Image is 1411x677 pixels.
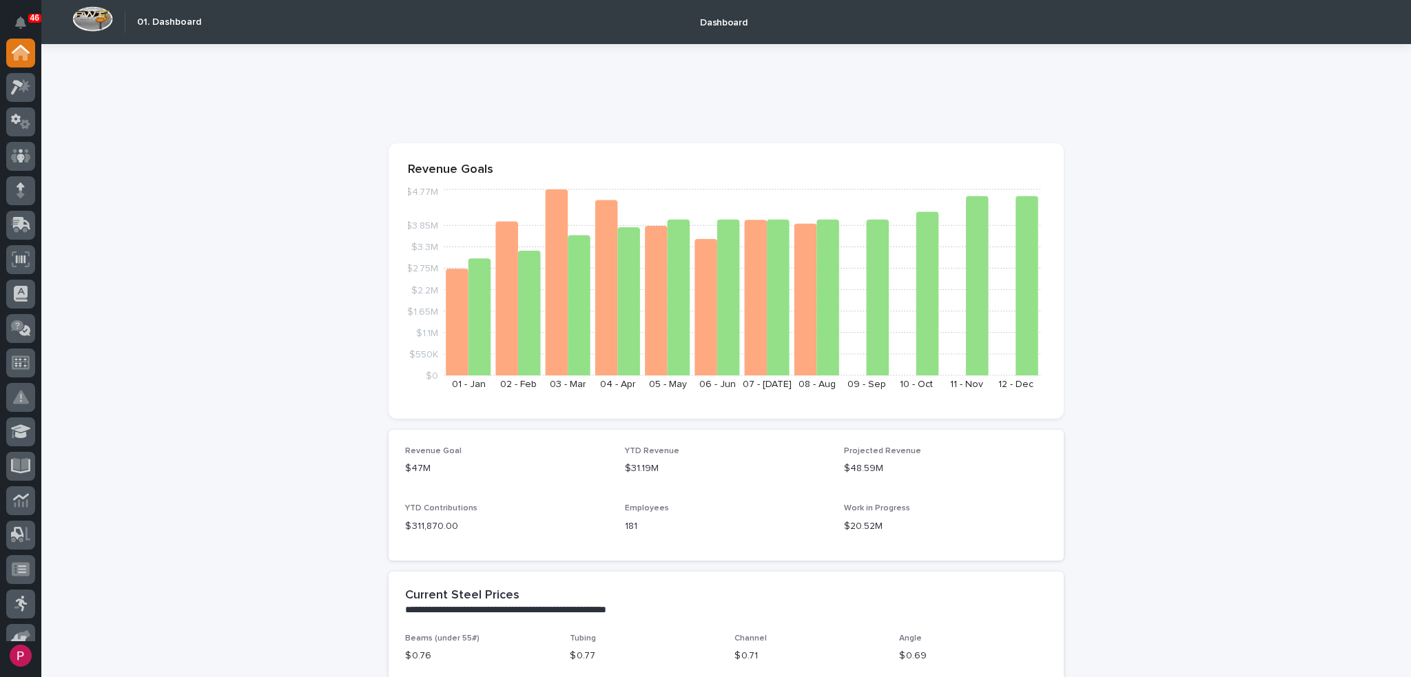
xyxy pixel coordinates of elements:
tspan: $1.65M [407,306,438,316]
text: 08 - Aug [799,379,836,389]
text: 06 - Jun [699,379,736,389]
span: Tubing [570,634,596,643]
tspan: $1.1M [416,328,438,337]
text: 03 - Mar [550,379,586,389]
span: YTD Revenue [625,447,679,455]
p: $ 311,870.00 [405,519,608,534]
img: Workspace Logo [72,6,113,32]
text: 09 - Sep [847,379,886,389]
tspan: $2.75M [406,264,438,273]
span: YTD Contributions [405,504,477,512]
p: 46 [30,13,39,23]
text: 05 - May [649,379,687,389]
text: 11 - Nov [950,379,983,389]
h2: Current Steel Prices [405,588,519,603]
p: $48.59M [844,461,1047,476]
p: Revenue Goals [408,163,1044,178]
span: Work in Progress [844,504,910,512]
span: Channel [734,634,767,643]
h2: 01. Dashboard [137,17,201,28]
span: Beams (under 55#) [405,634,480,643]
tspan: $2.2M [411,285,438,295]
p: $ 0.77 [570,649,718,663]
text: 01 - Jan [452,379,486,389]
button: Notifications [6,8,35,37]
text: 12 - Dec [998,379,1033,389]
p: $ 0.69 [899,649,1047,663]
tspan: $3.85M [406,221,438,231]
text: 02 - Feb [500,379,537,389]
p: $47M [405,461,608,476]
p: $20.52M [844,519,1047,534]
span: Angle [899,634,922,643]
p: $ 0.76 [405,649,553,663]
tspan: $4.77M [406,187,438,197]
div: Notifications46 [17,17,35,39]
button: users-avatar [6,641,35,670]
text: 07 - [DATE] [743,379,792,389]
text: 04 - Apr [600,379,636,389]
p: $31.19M [625,461,828,476]
p: $ 0.71 [734,649,883,663]
tspan: $3.3M [411,242,438,252]
span: Projected Revenue [844,447,921,455]
text: 10 - Oct [900,379,933,389]
tspan: $0 [426,371,438,381]
span: Employees [625,504,669,512]
tspan: $550K [409,349,438,359]
span: Revenue Goal [405,447,462,455]
p: 181 [625,519,828,534]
